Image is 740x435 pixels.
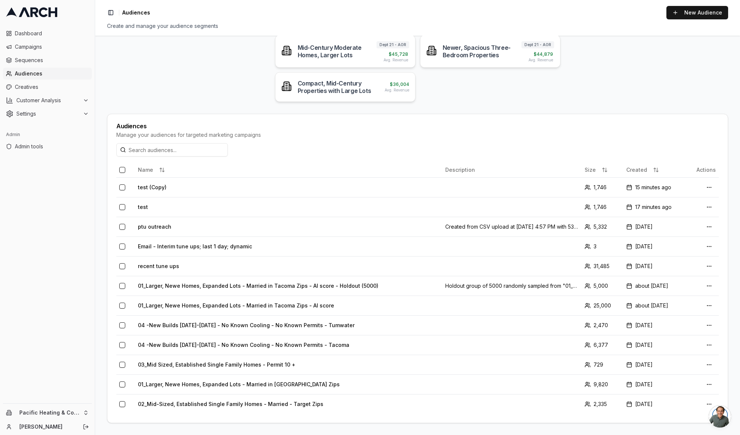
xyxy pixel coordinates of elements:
div: 17 minutes ago [626,203,684,211]
nav: breadcrumb [122,9,150,16]
span: Sequences [15,57,89,64]
a: Creatives [3,81,92,93]
td: test (Copy) [135,177,442,197]
td: Email - Interim tune ups; last 1 day; dynamic [135,236,442,256]
th: Actions [687,162,719,177]
span: Avg. Revenue [384,57,408,63]
div: [DATE] [626,223,684,231]
div: 2,335 [585,400,620,408]
span: Audiences [122,9,150,16]
div: [DATE] [626,361,684,368]
div: 2,470 [585,322,620,329]
span: Admin tools [15,143,89,150]
div: 3 [585,243,620,250]
a: Sequences [3,54,92,66]
div: 15 minutes ago [626,184,684,191]
a: Campaigns [3,41,92,53]
div: [DATE] [626,400,684,408]
span: Settings [16,110,80,117]
div: 9,820 [585,381,620,388]
span: Audiences [15,70,89,77]
div: Open chat [709,405,731,428]
td: Holdout group of 5000 randomly sampled from "01_Larger, Newe Homes, Expanded Lots - Married in Ta... [442,276,581,296]
div: about [DATE] [626,282,684,290]
td: 03_Mid Sized, Established Single Family Homes - Permit 10 + [135,355,442,374]
button: Settings [3,108,92,120]
div: Audiences [116,123,719,129]
button: Customer Analysis [3,94,92,106]
button: Log out [81,422,91,432]
span: Avg. Revenue [529,57,553,63]
span: Avg. Revenue [385,87,409,93]
td: 01_Larger, Newe Homes, Expanded Lots - Married in [GEOGRAPHIC_DATA] Zips [135,374,442,394]
div: Admin [3,129,92,141]
div: 5,000 [585,282,620,290]
div: Name [138,164,439,176]
a: [PERSON_NAME] [19,423,75,431]
td: recent tune ups [135,256,442,276]
td: 01_Larger, Newe Homes, Expanded Lots - Married in Tacoma Zips - AI score - Holdout (5000) [135,276,442,296]
button: Pacific Heating & Cooling [3,407,92,419]
span: Pacific Heating & Cooling [19,409,80,416]
div: Create and manage your audience segments [107,22,728,30]
div: [DATE] [626,262,684,270]
div: 6,377 [585,341,620,349]
div: Mid-Century Moderate Homes, Larger Lots [298,44,377,59]
th: Description [442,162,581,177]
a: New Audience [666,6,728,19]
a: Audiences [3,68,92,80]
span: $ 45,728 [389,51,408,57]
div: Size [585,164,620,176]
span: Campaigns [15,43,89,51]
a: Dashboard [3,28,92,39]
td: Created from CSV upload at [DATE] 4:57 PM with 5332 matched customers [442,217,581,236]
div: [DATE] [626,341,684,349]
div: Manage your audiences for targeted marketing campaigns [116,131,719,139]
div: Newer, Spacious Three-Bedroom Properties [443,44,521,59]
span: $ 44,879 [534,51,553,57]
a: Admin tools [3,141,92,152]
td: 04 -New Builds [DATE]-[DATE] - No Known Cooling - No Known Permits - Tumwater [135,315,442,335]
td: ptu outreach [135,217,442,236]
span: Dept 21 - AOR [377,41,409,48]
input: Search audiences... [116,143,228,157]
div: 25,000 [585,302,620,309]
td: 04 -New Builds [DATE]-[DATE] - No Known Cooling - No Known Permits - Tacoma [135,335,442,355]
span: Customer Analysis [16,97,80,104]
div: 5,332 [585,223,620,231]
span: Dashboard [15,30,89,37]
span: Dept 21 - AOR [521,41,554,48]
div: Compact, Mid-Century Properties with Large Lots [298,80,379,94]
div: Created [626,164,684,176]
span: Creatives [15,83,89,91]
div: about [DATE] [626,302,684,309]
div: [DATE] [626,243,684,250]
td: test [135,197,442,217]
span: $ 36,004 [390,81,409,87]
td: 02_Mid-Sized, Established Single Family Homes - Married - Target Zips [135,394,442,414]
td: 01_Larger, Newe Homes, Expanded Lots - Married in Tacoma Zips - AI score [135,296,442,315]
div: [DATE] [626,322,684,329]
div: [DATE] [626,381,684,388]
div: 1,746 [585,203,620,211]
div: 31,485 [585,262,620,270]
div: 729 [585,361,620,368]
div: 1,746 [585,184,620,191]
